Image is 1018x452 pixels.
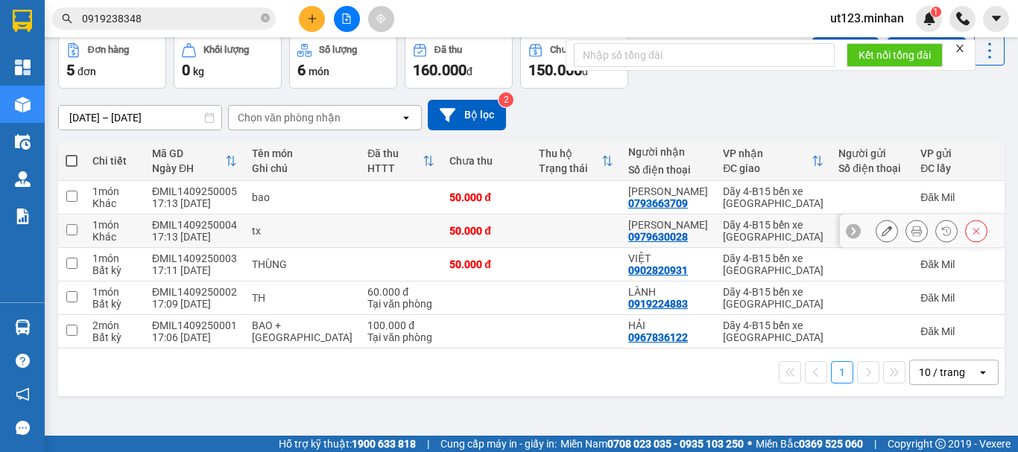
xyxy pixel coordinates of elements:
div: Dãy 4-B15 bến xe [GEOGRAPHIC_DATA] [723,252,823,276]
span: 150.000 [528,61,582,79]
span: close-circle [261,13,270,22]
button: aim [368,6,394,32]
span: search [62,13,72,24]
div: Khác [92,197,137,209]
span: đơn [78,66,96,77]
button: Đã thu160.000đ [405,35,513,89]
span: kg [193,66,204,77]
img: icon-new-feature [923,12,936,25]
div: Người nhận [628,146,708,158]
div: 17:06 [DATE] [152,331,237,343]
strong: 0708 023 035 - 0935 103 250 [607,438,744,450]
button: Đơn hàng5đơn [58,35,166,89]
span: question-circle [16,354,30,368]
button: caret-down [983,6,1009,32]
img: solution-icon [15,209,31,224]
div: Dãy 4-B15 bến xe [GEOGRAPHIC_DATA] [723,219,823,243]
div: Dãy 4-B15 bến xe [GEOGRAPHIC_DATA] [723,185,823,209]
div: Thu hộ [539,147,601,159]
span: message [16,421,30,435]
div: VP nhận [723,147,812,159]
div: ĐC lấy [920,162,1005,174]
th: Toggle SortBy [715,141,831,181]
input: Nhập số tổng đài [574,43,835,67]
span: notification [16,387,30,401]
span: Nhận: [97,14,133,30]
div: Đơn hàng [88,45,129,55]
div: 1 món [92,286,137,298]
div: Đã thu [434,45,462,55]
div: Chọn văn phòng nhận [238,110,341,125]
span: Hỗ trợ kỹ thuật: [279,436,416,452]
button: Kết nối tổng đài [847,43,943,67]
div: Người gửi [838,147,905,159]
span: 5 [66,61,75,79]
div: 1 món [92,252,137,264]
span: file-add [341,13,352,24]
span: Cung cấp máy in - giấy in: [440,436,557,452]
div: 10 / trang [919,365,965,380]
div: 0793663709 [628,197,688,209]
span: đ [582,66,588,77]
div: 17:13 [DATE] [152,231,237,243]
span: 1 [933,7,938,17]
div: 17:09 [DATE] [152,298,237,310]
div: 0902820931 [628,264,688,276]
div: BAO +TX [252,319,352,343]
input: Tìm tên, số ĐT hoặc mã đơn [82,10,258,27]
span: close-circle [261,12,270,26]
img: warehouse-icon [15,97,31,112]
div: Ghi chú [252,162,352,174]
div: 2 món [92,319,137,331]
div: Đăk Mil [920,325,1017,337]
div: 60.000 đ [367,286,434,298]
div: VP gửi [920,147,1005,159]
div: KHÁNH LY [628,185,708,197]
img: warehouse-icon [15,171,31,187]
div: Số lượng [319,45,357,55]
div: ĐC giao [723,162,812,174]
div: HTTT [367,162,423,174]
div: ĐMIL1409250003 [152,252,237,264]
img: warehouse-icon [15,134,31,150]
div: Dãy 4-B15 bến xe [GEOGRAPHIC_DATA] [723,319,823,343]
div: ĐMIL1409250001 [152,319,237,331]
span: đ [467,66,472,77]
th: Toggle SortBy [531,141,621,181]
div: 17:11 [DATE] [152,264,237,276]
div: NGỌC VŨ [628,219,708,231]
span: 6 [297,61,306,79]
span: Kết nối tổng đài [859,47,931,63]
div: Số điện thoại [838,162,905,174]
div: 50.000 đ [449,225,524,237]
span: ⚪️ [747,441,752,447]
span: món [309,66,329,77]
button: Khối lượng0kg [174,35,282,89]
svg: open [977,366,989,378]
div: 0919224883 [628,298,688,310]
strong: 1900 633 818 [352,438,416,450]
div: Đăk Mil [920,258,1017,270]
div: 100.000 đ [367,319,434,331]
div: 0967836122 [628,331,688,343]
svg: open [400,112,412,124]
div: TH [252,292,352,304]
div: [PERSON_NAME] [97,66,248,84]
img: dashboard-icon [15,60,31,75]
button: Bộ lọc [428,100,506,130]
div: Chưa thu [449,155,524,167]
div: 50.000 đ [449,191,524,203]
div: ĐMIL1409250004 [152,219,237,231]
div: Chi tiết [92,155,137,167]
div: Sửa đơn hàng [876,220,898,242]
div: 0979630028 [628,231,688,243]
div: Tên món [252,147,352,159]
button: 1 [831,361,853,383]
button: Số lượng6món [289,35,397,89]
span: 160.000 [413,61,467,79]
th: Toggle SortBy [360,141,442,181]
div: LÀNH [628,286,708,298]
div: Đăk Mil [920,292,1017,304]
span: Miền Nam [560,436,744,452]
div: Đăk Mil [920,191,1017,203]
